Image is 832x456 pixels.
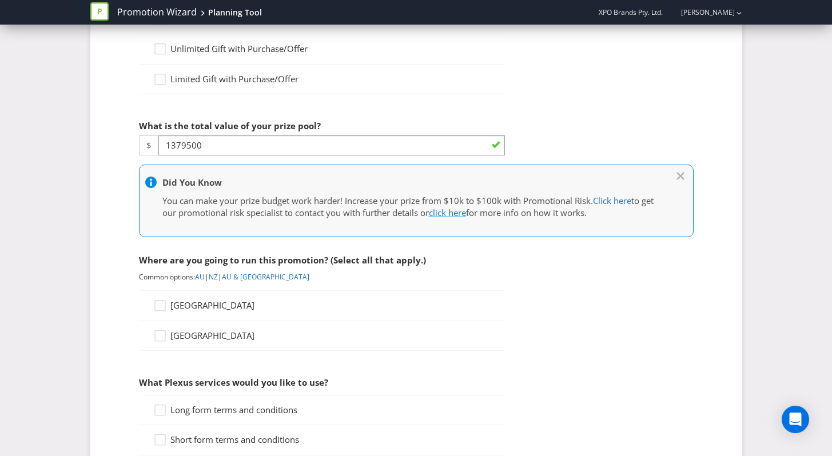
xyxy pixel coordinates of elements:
[429,207,466,218] a: click here
[162,195,593,206] span: You can make your prize budget work harder! Increase your prize from $10k to $100k with Promotion...
[170,330,254,341] span: [GEOGRAPHIC_DATA]
[117,6,197,19] a: Promotion Wizard
[599,7,663,17] span: XPO Brands Pty. Ltd.
[170,43,308,54] span: Unlimited Gift with Purchase/Offer
[162,195,654,218] span: to get our promotional risk specialist to contact you with further details or
[170,299,254,311] span: [GEOGRAPHIC_DATA]
[139,377,328,388] span: What Plexus services would you like to use?
[782,406,809,433] div: Open Intercom Messenger
[139,120,321,131] span: What is the total value of your prize pool?
[139,272,195,282] span: Common options:
[170,434,299,445] span: Short form terms and conditions
[209,272,218,282] a: NZ
[139,135,158,155] span: $
[466,207,587,218] span: for more info on how it works.
[139,249,505,272] div: Where are you going to run this promotion? (Select all that apply.)
[170,404,297,415] span: Long form terms and conditions
[205,272,209,282] span: |
[222,272,309,282] a: AU & [GEOGRAPHIC_DATA]
[670,7,735,17] a: [PERSON_NAME]
[593,195,631,206] a: Click here
[170,73,298,85] span: Limited Gift with Purchase/Offer
[208,7,262,18] div: Planning Tool
[218,272,222,282] span: |
[195,272,205,282] a: AU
